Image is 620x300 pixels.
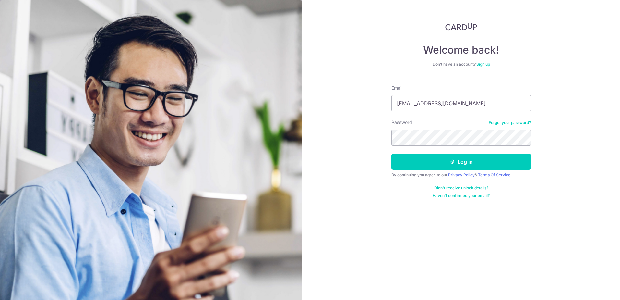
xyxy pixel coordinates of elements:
a: Didn't receive unlock details? [434,185,488,191]
button: Log in [391,154,531,170]
a: Privacy Policy [448,172,475,177]
a: Sign up [476,62,490,67]
a: Terms Of Service [478,172,510,177]
div: Don’t have an account? [391,62,531,67]
a: Haven't confirmed your email? [433,193,490,198]
h4: Welcome back! [391,44,531,56]
img: CardUp Logo [445,23,477,31]
input: Enter your Email [391,95,531,111]
a: Forgot your password? [489,120,531,125]
div: By continuing you agree to our & [391,172,531,178]
label: Email [391,85,402,91]
label: Password [391,119,412,126]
